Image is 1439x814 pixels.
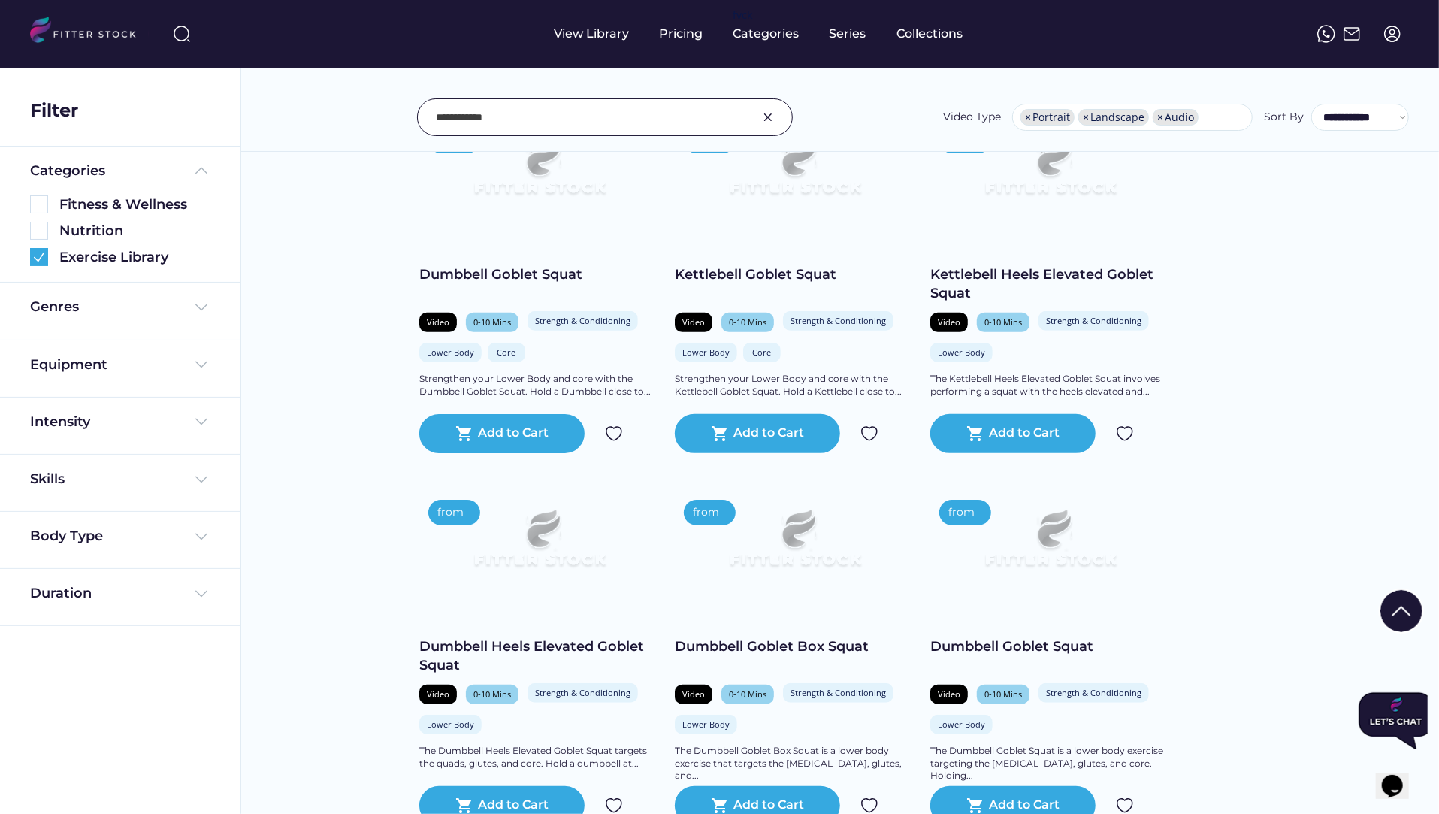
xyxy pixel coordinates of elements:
div: Categories [733,26,800,42]
img: profile-circle.svg [1383,25,1401,43]
div: from [693,505,719,520]
div: Nutrition [59,222,210,241]
div: fvck [733,8,753,23]
button: shopping_cart [966,425,984,443]
img: Frame%20%284%29.svg [192,585,210,603]
div: Strength & Conditioning [1046,315,1141,326]
div: 0-10 Mins [473,688,511,700]
div: Filter [30,98,78,123]
img: meteor-icons_whatsapp%20%281%29.svg [1317,25,1335,43]
img: Frame%2079%20%281%29.svg [443,119,636,227]
div: Series [830,26,867,42]
img: Group%201000002324.svg [605,425,623,443]
div: Categories [30,162,105,180]
button: shopping_cart [455,425,473,443]
img: Chat attention grabber [6,6,81,63]
div: Dumbbell Goblet Box Squat [675,637,915,656]
img: Frame%20%284%29.svg [192,471,210,489]
div: View Library [555,26,630,42]
div: Video [938,688,960,700]
iframe: chat widget [1353,686,1428,755]
img: Group%201000002324.svg [860,425,878,443]
div: Strength & Conditioning [1046,687,1141,698]
div: Add to Cart [734,425,805,443]
div: Strengthen your Lower Body and core with the Kettlebell Goblet Squat. Hold a Kettlebell close to... [675,373,915,398]
img: Group%201000002322%20%281%29.svg [1380,590,1422,632]
img: Rectangle%205126.svg [30,222,48,240]
div: Kettlebell Heels Elevated Goblet Squat [930,265,1171,303]
div: Strength & Conditioning [535,315,630,326]
img: LOGO.svg [30,17,149,47]
div: Dumbbell Heels Elevated Goblet Squat [419,637,660,675]
div: Strength & Conditioning [791,315,886,326]
div: Dumbbell Goblet Squat [419,265,660,284]
div: The Kettlebell Heels Elevated Goblet Squat involves performing a squat with the heels elevated an... [930,373,1171,398]
div: Video [427,688,449,700]
div: Core [495,346,518,358]
div: Body Type [30,527,103,546]
div: 0-10 Mins [473,316,511,328]
div: Lower Body [938,346,985,358]
div: Collections [897,26,963,42]
img: Group%201000002326.svg [759,108,777,126]
div: Video [682,316,705,328]
div: 0-10 Mins [729,316,766,328]
div: Skills [30,470,68,489]
div: The Dumbbell Heels Elevated Goblet Squat targets the quads, glutes, and core. Hold a dumbbell at... [419,745,660,770]
div: Lower Body [427,719,474,730]
div: Pricing [660,26,703,42]
img: Frame%2079%20%281%29.svg [954,491,1147,599]
img: Frame%20%284%29.svg [192,413,210,431]
img: Frame%2079%20%281%29.svg [699,491,891,599]
img: Frame%2079%20%281%29.svg [954,119,1147,227]
div: Dumbbell Goblet Squat [930,637,1171,656]
div: Fitness & Wellness [59,195,210,214]
div: Equipment [30,356,107,374]
div: Lower Body [938,719,985,730]
img: Group%201000002324.svg [1116,425,1134,443]
div: Exercise Library [59,248,210,267]
div: Duration [30,584,92,603]
div: Sort By [1264,110,1304,125]
img: search-normal%203.svg [173,25,191,43]
li: Audio [1153,109,1199,126]
img: Frame%20%285%29.svg [192,162,210,180]
div: from [437,505,464,520]
div: Strength & Conditioning [535,687,630,698]
li: Landscape [1078,109,1149,126]
div: Add to Cart [990,425,1060,443]
div: Intensity [30,413,90,431]
img: Frame%20%284%29.svg [192,356,210,374]
img: Group%201000002360.svg [30,248,48,266]
img: Rectangle%205126.svg [30,195,48,213]
img: Frame%2079%20%281%29.svg [699,119,891,227]
img: Frame%20%284%29.svg [192,528,210,546]
div: Add to Cart [479,425,549,443]
img: Frame%2079%20%281%29.svg [443,491,636,599]
div: Strengthen your Lower Body and core with the Dumbbell Goblet Squat. Hold a Dumbbell close to... [419,373,660,398]
div: Strength & Conditioning [791,687,886,698]
div: Core [751,346,773,358]
span: × [1083,112,1089,123]
div: Video [427,316,449,328]
div: Genres [30,298,79,316]
iframe: chat widget [1376,754,1424,799]
li: Portrait [1020,109,1075,126]
img: Frame%2051.svg [1343,25,1361,43]
div: The Dumbbell Goblet Squat is a lower body exercise targeting the [MEDICAL_DATA], glutes, and core... [930,745,1171,782]
div: Video [938,316,960,328]
div: 0-10 Mins [984,316,1022,328]
div: Video Type [943,110,1001,125]
div: Kettlebell Goblet Squat [675,265,915,284]
span: × [1025,112,1031,123]
div: Lower Body [427,346,474,358]
div: from [948,505,975,520]
span: × [1157,112,1163,123]
button: shopping_cart [711,425,729,443]
div: 0-10 Mins [984,688,1022,700]
div: Lower Body [682,346,730,358]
